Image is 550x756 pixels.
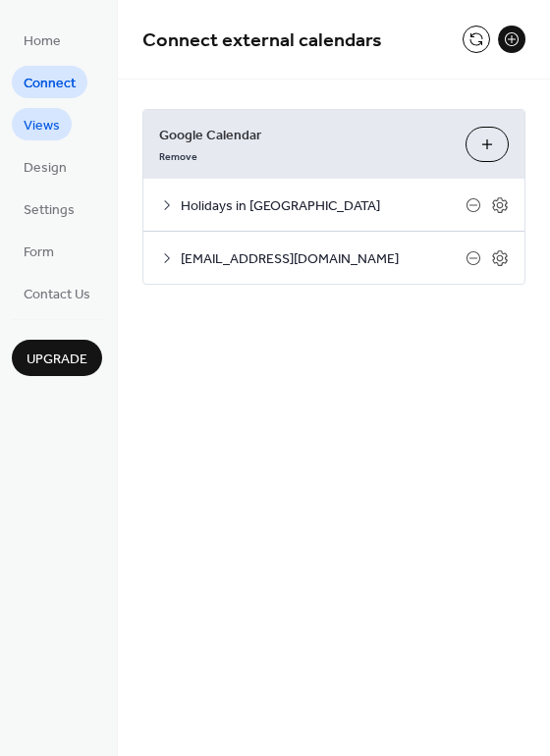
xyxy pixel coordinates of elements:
span: Connect [24,74,76,94]
a: Views [12,108,72,140]
span: Holidays in [GEOGRAPHIC_DATA] [181,196,466,217]
a: Settings [12,192,86,225]
a: Connect [12,66,87,98]
a: Design [12,150,79,183]
button: Upgrade [12,340,102,376]
span: Design [24,158,67,179]
a: Home [12,24,73,56]
span: Connect external calendars [142,22,382,60]
a: Contact Us [12,277,102,309]
span: Home [24,31,61,52]
span: Views [24,116,60,136]
span: Upgrade [27,350,87,370]
span: Remove [159,150,197,164]
span: Contact Us [24,285,90,305]
span: Google Calendar [159,126,450,146]
span: [EMAIL_ADDRESS][DOMAIN_NAME] [181,249,466,270]
a: Form [12,235,66,267]
span: Form [24,243,54,263]
span: Settings [24,200,75,221]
